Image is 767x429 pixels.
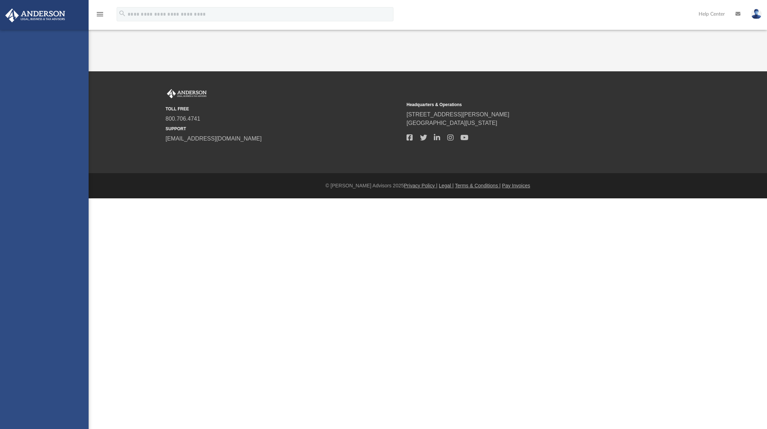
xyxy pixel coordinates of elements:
[118,10,126,17] i: search
[751,9,762,19] img: User Pic
[407,120,497,126] a: [GEOGRAPHIC_DATA][US_STATE]
[407,101,643,108] small: Headquarters & Operations
[96,10,104,18] i: menu
[166,89,208,98] img: Anderson Advisors Platinum Portal
[166,116,200,122] a: 800.706.4741
[3,9,67,22] img: Anderson Advisors Platinum Portal
[404,183,438,188] a: Privacy Policy |
[407,111,509,117] a: [STREET_ADDRESS][PERSON_NAME]
[455,183,501,188] a: Terms & Conditions |
[96,13,104,18] a: menu
[502,183,530,188] a: Pay Invoices
[166,126,402,132] small: SUPPORT
[89,182,767,189] div: © [PERSON_NAME] Advisors 2025
[439,183,454,188] a: Legal |
[166,136,262,142] a: [EMAIL_ADDRESS][DOMAIN_NAME]
[166,106,402,112] small: TOLL FREE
